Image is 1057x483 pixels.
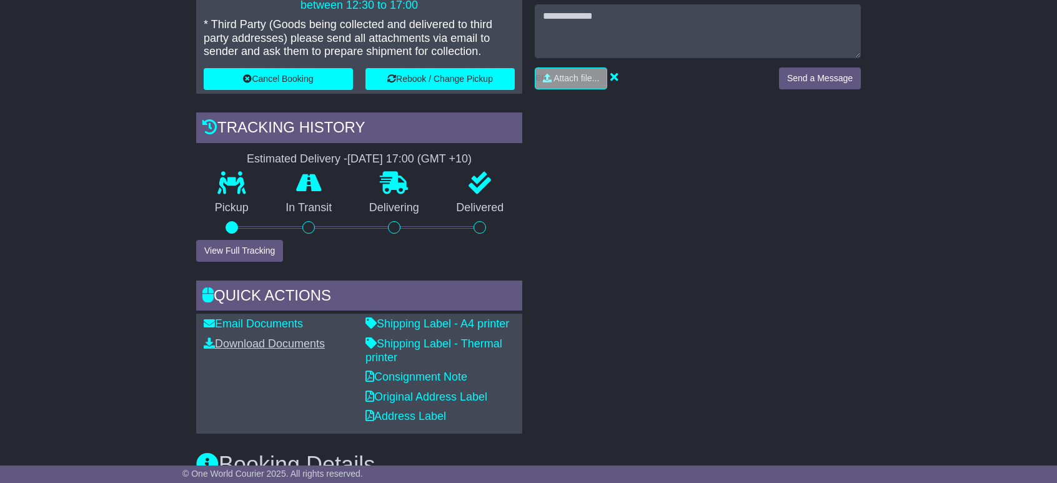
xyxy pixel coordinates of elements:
[204,337,325,350] a: Download Documents
[204,68,353,90] button: Cancel Booking
[365,371,467,383] a: Consignment Note
[196,281,522,314] div: Quick Actions
[204,317,303,330] a: Email Documents
[204,18,515,59] p: * Third Party (Goods being collected and delivered to third party addresses) please send all atta...
[196,152,522,166] div: Estimated Delivery -
[196,240,283,262] button: View Full Tracking
[365,68,515,90] button: Rebook / Change Pickup
[347,152,472,166] div: [DATE] 17:00 (GMT +10)
[350,201,438,215] p: Delivering
[779,67,861,89] button: Send a Message
[196,452,861,477] h3: Booking Details
[267,201,351,215] p: In Transit
[365,317,509,330] a: Shipping Label - A4 printer
[196,201,267,215] p: Pickup
[365,410,446,422] a: Address Label
[196,112,522,146] div: Tracking history
[365,391,487,403] a: Original Address Label
[365,337,502,364] a: Shipping Label - Thermal printer
[438,201,523,215] p: Delivered
[182,469,363,479] span: © One World Courier 2025. All rights reserved.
